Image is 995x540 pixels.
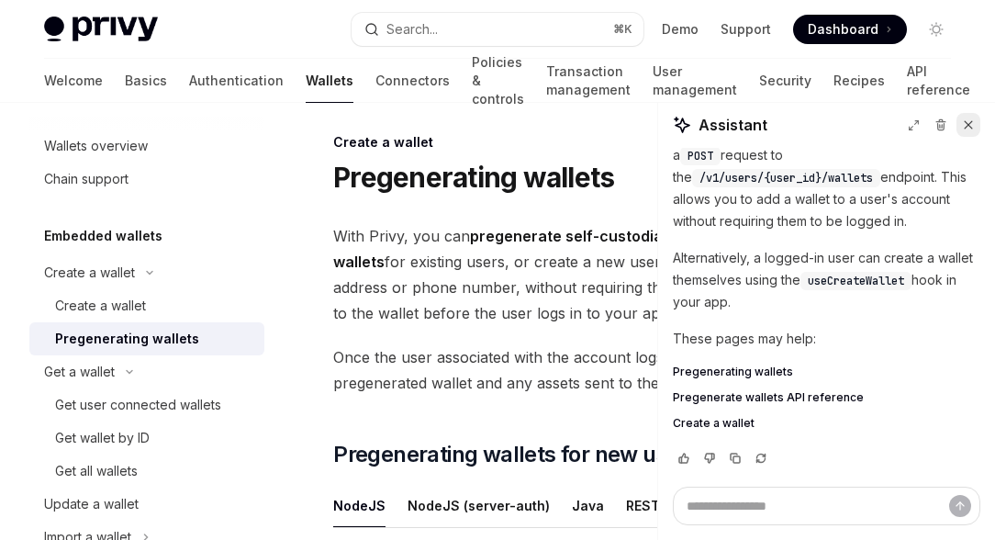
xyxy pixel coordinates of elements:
[55,460,138,482] div: Get all wallets
[333,223,962,326] span: With Privy, you can for existing users, or create a new user with other login methods, like an em...
[699,114,767,136] span: Assistant
[662,20,699,39] a: Demo
[29,129,264,163] a: Wallets overview
[44,168,129,190] div: Chain support
[189,59,284,103] a: Authentication
[833,59,885,103] a: Recipes
[29,355,264,388] button: Get a wallet
[673,247,980,313] p: Alternatively, a logged-in user can create a wallet themselves using the hook in your app.
[653,59,737,103] a: User management
[613,22,632,37] span: ⌘ K
[673,100,980,232] p: Use the method with the user's ID in the NodeJS SDK, or make a request to the endpoint. This allo...
[44,262,135,284] div: Create a wallet
[472,59,524,103] a: Policies & controls
[673,365,980,379] a: Pregenerating wallets
[793,15,907,44] a: Dashboard
[375,59,450,103] a: Connectors
[721,20,771,39] a: Support
[44,59,103,103] a: Welcome
[333,133,962,152] div: Create a wallet
[699,171,873,186] span: /v1/users/{user_id}/wallets
[699,449,721,467] button: Vote that response was not good
[333,161,614,194] h1: Pregenerating wallets
[386,18,438,40] div: Search...
[673,390,864,405] span: Pregenerate wallets API reference
[55,328,199,350] div: Pregenerating wallets
[673,390,980,405] a: Pregenerate wallets API reference
[29,388,264,422] a: Get user connected wallets
[673,365,793,379] span: Pregenerating wallets
[44,361,115,383] div: Get a wallet
[55,295,146,317] div: Create a wallet
[759,59,811,103] a: Security
[750,449,772,467] button: Reload last chat
[673,328,980,350] p: These pages may help:
[333,440,699,469] span: Pregenerating wallets for new users
[352,13,644,46] button: Search...⌘K
[808,20,878,39] span: Dashboard
[55,394,221,416] div: Get user connected wallets
[673,416,755,431] span: Create a wallet
[688,149,713,163] span: POST
[125,59,167,103] a: Basics
[29,488,264,521] a: Update a wallet
[44,135,148,157] div: Wallets overview
[29,422,264,455] a: Get wallet by ID
[29,322,264,355] a: Pregenerating wallets
[333,227,905,271] strong: pregenerate self-custodial Ethereum and Solana embedded wallets
[724,449,746,467] button: Copy chat response
[808,274,904,288] span: useCreateWallet
[546,59,631,103] a: Transaction management
[29,289,264,322] a: Create a wallet
[306,59,353,103] a: Wallets
[907,59,970,103] a: API reference
[29,455,264,488] a: Get all wallets
[673,416,980,431] a: Create a wallet
[673,449,695,467] button: Vote that response was good
[29,256,264,289] button: Create a wallet
[922,15,951,44] button: Toggle dark mode
[44,225,162,247] h5: Embedded wallets
[333,344,962,396] span: Once the user associated with the account logs in, they will be able to access the pregenerated w...
[44,493,139,515] div: Update a wallet
[44,17,158,42] img: light logo
[55,427,150,449] div: Get wallet by ID
[29,163,264,196] a: Chain support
